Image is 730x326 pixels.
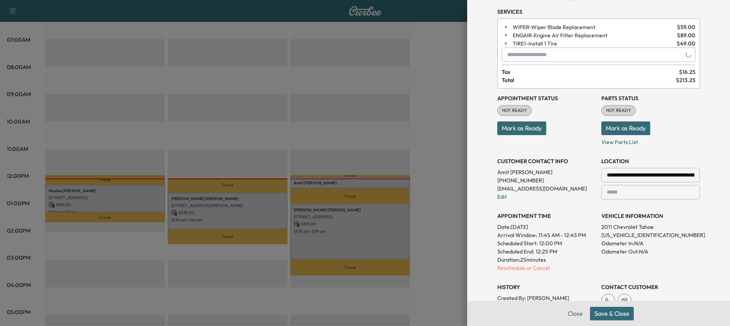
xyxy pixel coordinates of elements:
[677,39,695,48] span: $ 49.00
[601,239,700,247] p: Odometer In: N/A
[513,23,674,31] span: Wiper Blade Replacement
[498,107,531,114] span: NOT READY
[539,239,562,247] p: 12:00 PM
[601,223,700,231] p: 2011 Chevrolet Tahoe
[497,256,596,264] p: Duration: 25 minutes
[497,223,596,231] p: Date: [DATE]
[538,231,586,239] span: 11:45 AM - 12:45 PM
[601,157,700,165] h3: LOCATION
[497,168,596,176] p: Amit [PERSON_NAME]
[676,76,695,84] span: $ 213.25
[677,23,695,31] span: $ 59.00
[497,121,546,135] button: Mark as Ready
[497,247,534,256] p: Scheduled End:
[601,231,700,239] p: [US_VEHICLE_IDENTIFICATION_NUMBER]
[497,184,596,193] p: [EMAIL_ADDRESS][DOMAIN_NAME]
[563,307,587,321] button: Close
[497,283,596,291] h3: History
[601,283,700,291] h3: CONTACT CUSTOMER
[602,107,635,114] span: NOT READY
[601,135,700,146] p: View Parts List
[497,239,538,247] p: Scheduled Start:
[601,94,700,102] h3: Parts Status
[497,193,507,200] a: Edit
[601,212,700,220] h3: VEHICLE INFORMATION
[513,39,674,48] span: Install 1 Tire
[497,294,596,302] p: Created By : [PERSON_NAME]
[497,212,596,220] h3: APPOINTMENT TIME
[502,68,679,76] span: Tax
[513,31,674,39] span: Engine Air Filter Replacement
[601,247,700,256] p: Odometer Out: N/A
[497,157,596,165] h3: CUSTOMER CONTACT INFO
[590,307,634,321] button: Save & Close
[497,176,596,184] p: [PHONE_NUMBER]
[497,264,596,272] p: Reschedule or Cancel
[497,94,596,102] h3: Appointment Status
[679,68,695,76] span: $ 16.25
[536,247,557,256] p: 12:25 PM
[502,76,676,84] span: Total
[497,8,700,16] h3: Services
[601,121,650,135] button: Mark as Ready
[677,31,695,39] span: $ 89.00
[497,231,596,239] p: Arrival Window:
